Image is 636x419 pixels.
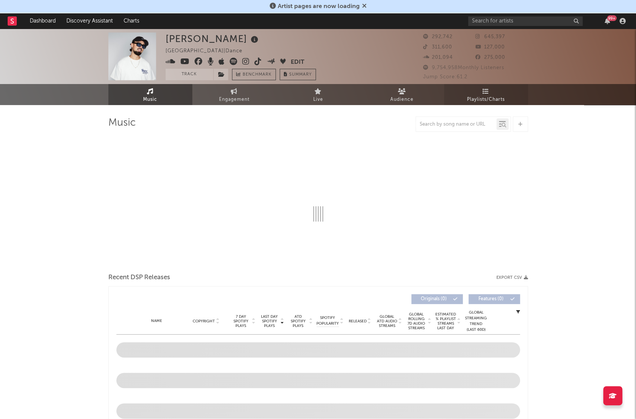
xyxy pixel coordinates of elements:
[475,55,505,60] span: 275,000
[313,95,323,104] span: Live
[362,3,367,10] span: Dismiss
[232,69,276,80] a: Benchmark
[411,294,463,304] button: Originals(0)
[143,95,157,104] span: Music
[243,70,272,79] span: Benchmark
[166,32,260,45] div: [PERSON_NAME]
[193,319,215,324] span: Copyright
[423,45,452,50] span: 311,600
[291,58,304,67] button: Edit
[406,312,427,330] span: Global Rolling 7D Audio Streams
[473,297,509,301] span: Features ( 0 )
[288,314,308,328] span: ATD Spotify Plays
[61,13,118,29] a: Discovery Assistant
[435,312,456,330] span: Estimated % Playlist Streams Last Day
[465,310,488,333] div: Global Streaming Trend (Last 60D)
[24,13,61,29] a: Dashboard
[166,47,251,56] div: [GEOGRAPHIC_DATA] | Dance
[423,65,504,70] span: 9,754,958 Monthly Listeners
[423,74,467,79] span: Jump Score: 61.2
[423,55,453,60] span: 201,094
[475,45,505,50] span: 127,000
[166,69,213,80] button: Track
[360,84,444,105] a: Audience
[278,3,360,10] span: Artist pages are now loading
[467,95,505,104] span: Playlists/Charts
[219,95,250,104] span: Engagement
[605,18,610,24] button: 99+
[231,314,251,328] span: 7 Day Spotify Plays
[259,314,280,328] span: Last Day Spotify Plays
[416,121,496,128] input: Search by song name or URL
[390,95,414,104] span: Audience
[496,275,528,280] button: Export CSV
[276,84,360,105] a: Live
[349,319,367,324] span: Released
[108,84,192,105] a: Music
[607,15,617,21] div: 99 +
[444,84,528,105] a: Playlists/Charts
[132,318,182,324] div: Name
[118,13,145,29] a: Charts
[377,314,398,328] span: Global ATD Audio Streams
[423,34,452,39] span: 292,742
[108,273,170,282] span: Recent DSP Releases
[475,34,505,39] span: 645,397
[192,84,276,105] a: Engagement
[289,73,312,77] span: Summary
[316,315,339,327] span: Spotify Popularity
[468,16,583,26] input: Search for artists
[280,69,316,80] button: Summary
[416,297,451,301] span: Originals ( 0 )
[469,294,520,304] button: Features(0)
